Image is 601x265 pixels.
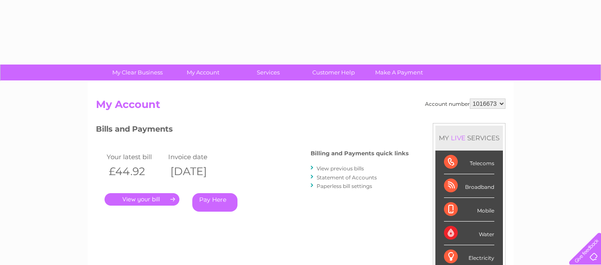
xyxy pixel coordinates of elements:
div: MY SERVICES [435,126,503,150]
a: Make A Payment [364,65,435,80]
a: View previous bills [317,165,364,172]
div: Account number [425,99,505,109]
div: Broadband [444,174,494,198]
td: Invoice date [166,151,228,163]
a: Services [233,65,304,80]
div: Mobile [444,198,494,222]
th: [DATE] [166,163,228,180]
a: Pay Here [192,193,237,212]
h2: My Account [96,99,505,115]
div: Water [444,222,494,245]
h4: Billing and Payments quick links [311,150,409,157]
th: £44.92 [105,163,166,180]
a: My Account [167,65,238,80]
a: . [105,193,179,206]
div: Telecoms [444,151,494,174]
a: Customer Help [298,65,369,80]
td: Your latest bill [105,151,166,163]
a: Statement of Accounts [317,174,377,181]
div: LIVE [449,134,467,142]
a: My Clear Business [102,65,173,80]
h3: Bills and Payments [96,123,409,138]
a: Paperless bill settings [317,183,372,189]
